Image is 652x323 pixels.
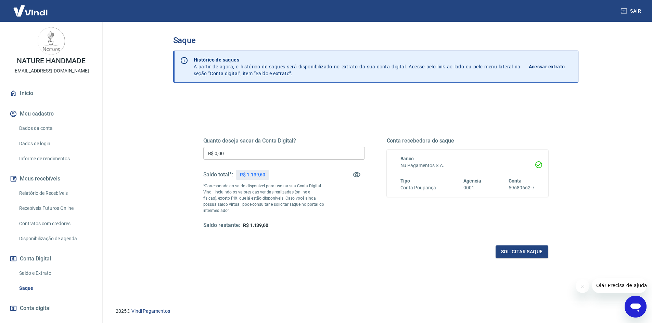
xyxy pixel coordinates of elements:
[16,232,94,246] a: Disponibilização de agenda
[116,308,636,315] p: 2025 ©
[16,217,94,231] a: Contratos com credores
[8,106,94,121] button: Meu cadastro
[16,201,94,215] a: Recebíveis Futuros Online
[400,178,410,184] span: Tipo
[203,137,365,144] h5: Quanto deseja sacar da Conta Digital?
[38,27,65,55] img: 59fde7fa-4d78-431c-b774-20dfa76f3ccb.jpeg
[509,184,535,191] h6: 59689662-7
[387,137,548,144] h5: Conta recebedora do saque
[20,304,51,313] span: Conta digital
[16,152,94,166] a: Informe de rendimentos
[509,178,522,184] span: Conta
[619,5,644,17] button: Sair
[16,186,94,200] a: Relatório de Recebíveis
[8,0,53,21] img: Vindi
[463,178,481,184] span: Agência
[529,63,565,70] p: Acessar extrato
[400,184,436,191] h6: Conta Poupança
[8,171,94,186] button: Meus recebíveis
[173,36,578,45] h3: Saque
[16,266,94,280] a: Saldo e Extrato
[131,308,170,314] a: Vindi Pagamentos
[16,137,94,151] a: Dados de login
[625,296,647,318] iframe: Botão para abrir a janela de mensagens
[576,279,589,293] iframe: Fechar mensagem
[240,171,265,178] p: R$ 1.139,60
[194,56,521,63] p: Histórico de saques
[8,251,94,266] button: Conta Digital
[243,223,268,228] span: R$ 1.139,60
[8,301,94,316] a: Conta digital
[496,245,548,258] button: Solicitar saque
[13,67,89,75] p: [EMAIL_ADDRESS][DOMAIN_NAME]
[529,56,573,77] a: Acessar extrato
[592,278,647,293] iframe: Mensagem da empresa
[194,56,521,77] p: A partir de agora, o histórico de saques será disponibilizado no extrato da sua conta digital. Ac...
[16,121,94,135] a: Dados da conta
[16,281,94,295] a: Saque
[400,162,535,169] h6: Nu Pagamentos S.A.
[463,184,481,191] h6: 0001
[203,171,233,178] h5: Saldo total*:
[4,5,57,10] span: Olá! Precisa de ajuda?
[8,86,94,101] a: Início
[17,57,85,65] p: NATURE HANDMADE
[203,222,240,229] h5: Saldo restante:
[203,183,324,214] p: *Corresponde ao saldo disponível para uso na sua Conta Digital Vindi. Incluindo os valores das ve...
[400,156,414,161] span: Banco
